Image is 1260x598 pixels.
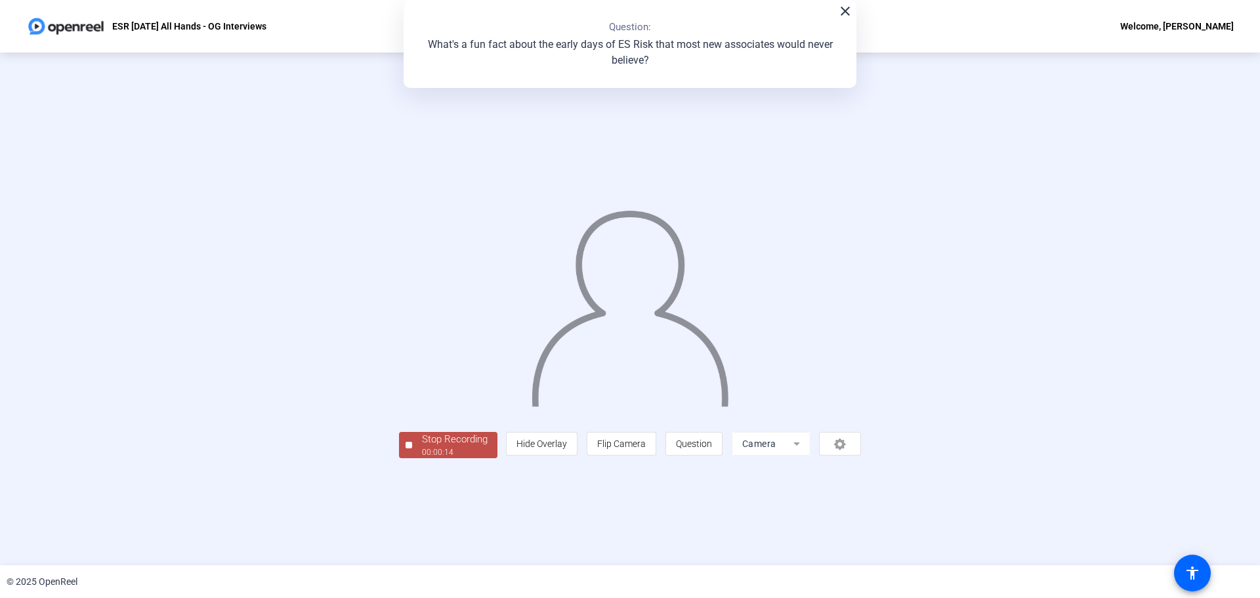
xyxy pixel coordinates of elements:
img: OpenReel logo [26,13,106,39]
p: Question: [609,20,651,35]
div: Welcome, [PERSON_NAME] [1120,18,1234,34]
mat-icon: close [837,3,853,19]
img: overlay [530,198,730,406]
p: ESR [DATE] All Hands - OG Interviews [112,18,266,34]
button: Flip Camera [587,432,656,456]
div: Stop Recording [422,432,488,447]
span: Flip Camera [597,438,646,449]
div: 00:00:14 [422,446,488,458]
mat-icon: accessibility [1185,565,1200,581]
p: What's a fun fact about the early days of ES Risk that most new associates would never believe? [417,37,843,68]
button: Question [665,432,723,456]
div: © 2025 OpenReel [7,575,77,589]
span: Question [676,438,712,449]
button: Stop Recording00:00:14 [399,432,497,459]
span: Hide Overlay [516,438,567,449]
button: Hide Overlay [506,432,577,456]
